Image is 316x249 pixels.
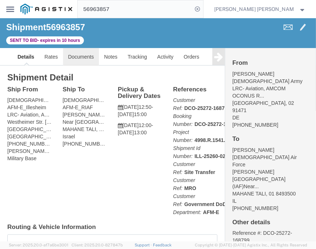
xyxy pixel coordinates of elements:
span: Server: 2025.20.0-af7a6be3001 [9,243,68,247]
input: Search for shipment number, reference number [78,0,192,18]
span: Dhanya Dinesh [214,5,294,13]
button: [PERSON_NAME] [PERSON_NAME] [214,5,306,13]
a: Feedback [153,243,172,247]
span: Copyright © [DATE]-[DATE] Agistix Inc., All Rights Reserved [195,242,307,248]
a: Support [135,243,153,247]
span: Client: 2025.20.0-827847b [72,243,123,247]
img: logo [20,4,72,15]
